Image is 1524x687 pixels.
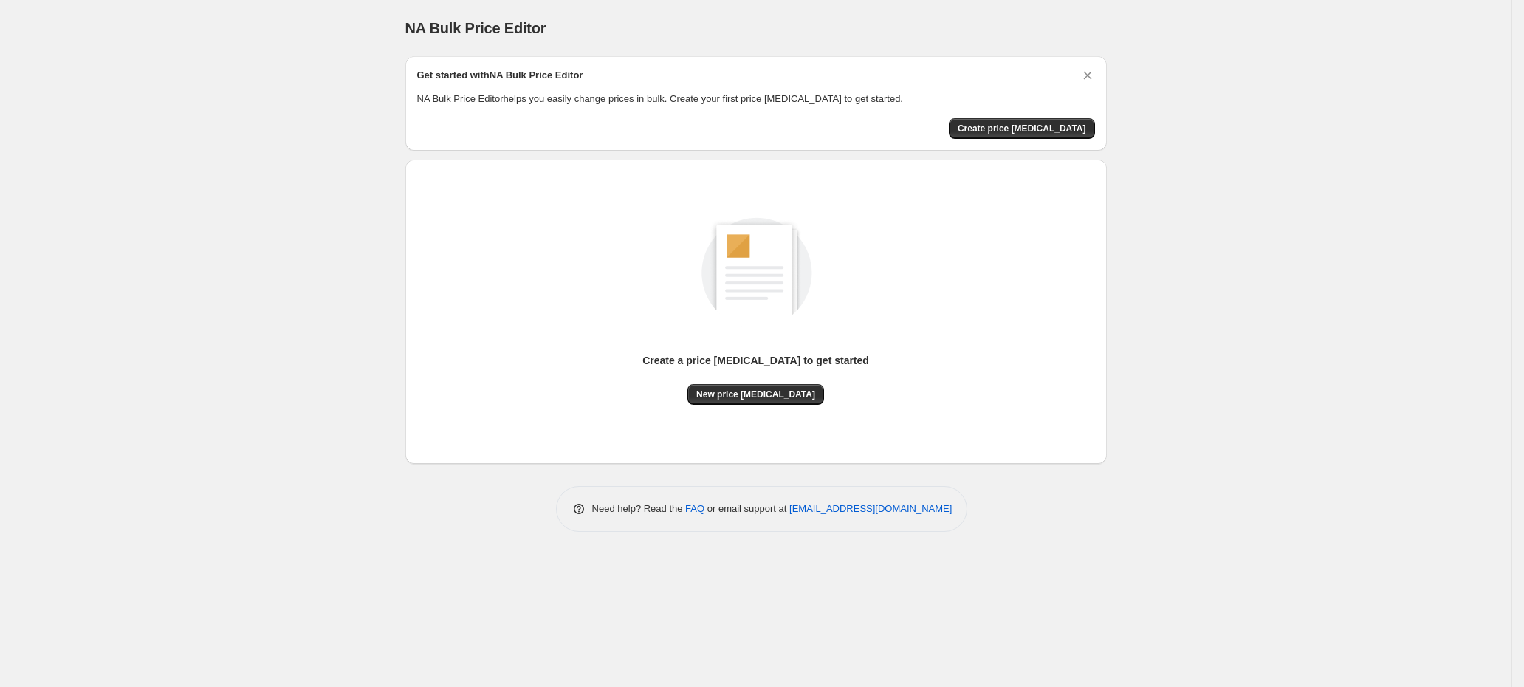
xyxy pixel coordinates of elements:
[687,384,824,405] button: New price [MEDICAL_DATA]
[1080,68,1095,83] button: Dismiss card
[958,123,1086,134] span: Create price [MEDICAL_DATA]
[592,503,686,514] span: Need help? Read the
[789,503,952,514] a: [EMAIL_ADDRESS][DOMAIN_NAME]
[642,353,869,368] p: Create a price [MEDICAL_DATA] to get started
[405,20,546,36] span: NA Bulk Price Editor
[417,92,1095,106] p: NA Bulk Price Editor helps you easily change prices in bulk. Create your first price [MEDICAL_DAT...
[696,389,815,400] span: New price [MEDICAL_DATA]
[949,118,1095,139] button: Create price change job
[704,503,789,514] span: or email support at
[685,503,704,514] a: FAQ
[417,68,583,83] h2: Get started with NA Bulk Price Editor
